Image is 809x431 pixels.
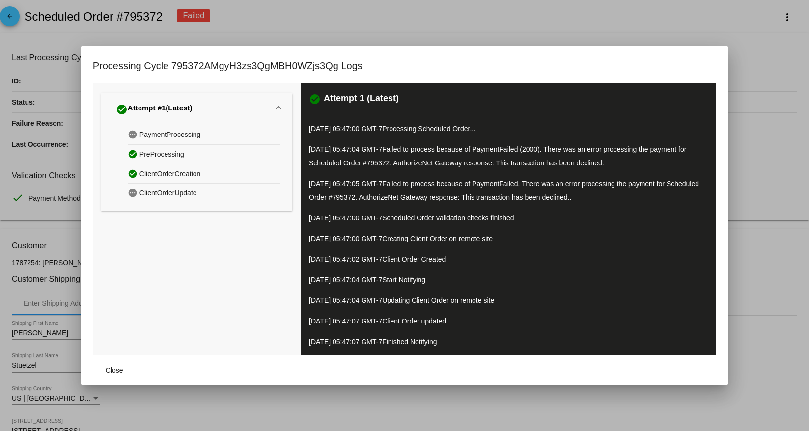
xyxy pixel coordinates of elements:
[93,361,136,379] button: Close dialog
[116,104,128,115] mat-icon: check_circle
[309,232,708,245] p: [DATE] 05:47:00 GMT-7
[93,58,363,74] h1: Processing Cycle 795372AMgyH3zs3QgMBH0WZjs3Qg Logs
[382,235,493,242] span: Creating Client Order on remote site
[139,186,197,201] span: ClientOrderUpdate
[139,147,184,162] span: PreProcessing
[309,252,708,266] p: [DATE] 05:47:02 GMT-7
[382,255,446,263] span: Client Order Created
[106,366,123,374] span: Close
[309,294,708,307] p: [DATE] 05:47:04 GMT-7
[324,93,399,105] h3: Attempt 1 (Latest)
[309,93,321,105] mat-icon: check_circle
[101,125,292,211] div: Attempt #1(Latest)
[139,127,201,142] span: PaymentProcessing
[128,147,139,161] mat-icon: check_circle
[128,127,139,141] mat-icon: pending
[382,338,437,346] span: Finished Notifying
[309,142,708,170] p: [DATE] 05:47:04 GMT-7
[309,122,708,135] p: [DATE] 05:47:00 GMT-7
[382,296,494,304] span: Updating Client Order on remote site
[382,125,475,133] span: Processing Scheduled Order...
[382,214,514,222] span: Scheduled Order validation checks finished
[309,177,708,204] p: [DATE] 05:47:05 GMT-7
[382,317,446,325] span: Client Order updated
[309,211,708,225] p: [DATE] 05:47:00 GMT-7
[101,93,292,125] mat-expansion-panel-header: Attempt #1(Latest)
[166,104,192,115] span: (Latest)
[128,186,139,200] mat-icon: pending
[382,276,425,284] span: Start Notifying
[309,273,708,287] p: [DATE] 05:47:04 GMT-7
[309,145,686,167] span: Failed to process because of PaymentFailed (2000). There was an error processing the payment for ...
[116,102,193,117] div: Attempt #1
[309,180,699,201] span: Failed to process because of PaymentFailed. There was an error processing the payment for Schedul...
[309,314,708,328] p: [DATE] 05:47:07 GMT-7
[139,166,201,182] span: ClientOrderCreation
[128,166,139,181] mat-icon: check_circle
[309,335,708,349] p: [DATE] 05:47:07 GMT-7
